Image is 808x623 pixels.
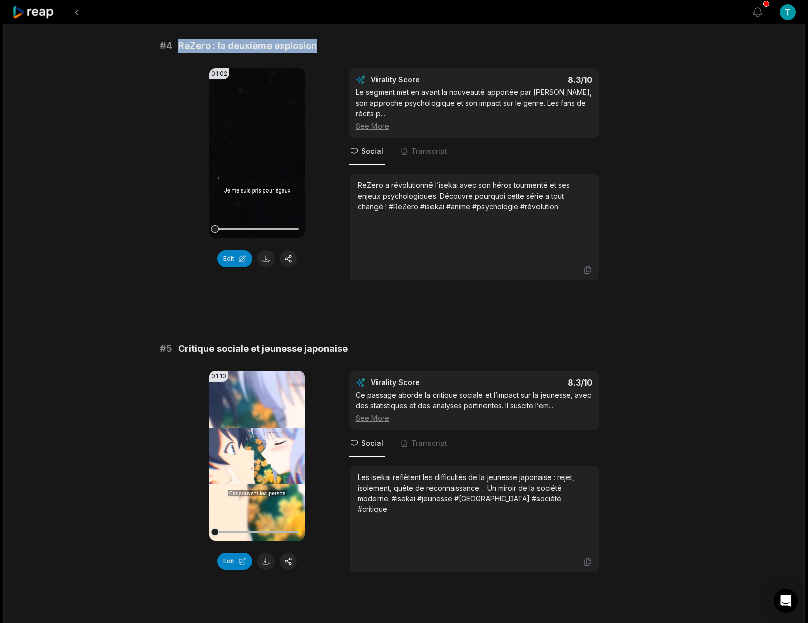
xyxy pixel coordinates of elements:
span: Critique sociale et jeunesse japonaise [178,342,348,356]
span: Social [361,438,383,448]
video: Your browser does not support mp4 format. [209,371,305,541]
span: Transcript [411,438,447,448]
nav: Tabs [349,430,599,457]
span: ReZero : la deuxième explosion [178,39,317,53]
div: Virality Score [371,75,479,85]
div: 8.3 /10 [484,377,592,388]
div: ReZero a révolutionné l’isekai avec son héros tourmenté et ses enjeux psychologiques. Découvre po... [358,180,590,212]
span: # 4 [160,39,172,53]
div: Open Intercom Messenger [774,589,798,613]
button: Edit [217,553,252,570]
div: Virality Score [371,377,479,388]
div: Les isekai reflètent les difficultés de la jeunesse japonaise : rejet, isolement, quête de reconn... [358,472,590,514]
video: Your browser does not support mp4 format. [209,68,305,238]
span: # 5 [160,342,172,356]
span: Transcript [411,146,447,156]
span: Social [361,146,383,156]
div: See More [356,413,592,423]
div: See More [356,121,592,131]
div: Ce passage aborde la critique sociale et l’impact sur la jeunesse, avec des statistiques et des a... [356,390,592,423]
button: Edit [217,250,252,267]
div: Le segment met en avant la nouveauté apportée par [PERSON_NAME], son approche psychologique et so... [356,87,592,131]
nav: Tabs [349,138,599,165]
div: 8.3 /10 [484,75,592,85]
